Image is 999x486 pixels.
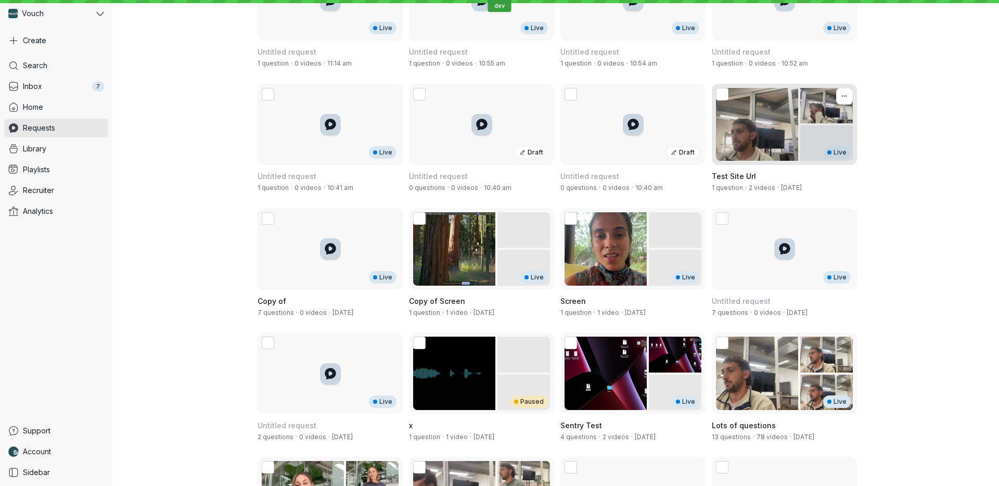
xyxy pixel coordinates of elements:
span: Support [23,426,50,436]
span: · [743,184,749,192]
div: Vouch [4,4,94,23]
span: x [409,421,413,430]
span: · [440,433,446,441]
span: 0 videos [446,59,473,67]
span: Library [23,144,46,154]
button: Vouch avatarVouch [4,4,108,23]
span: 0 videos [597,59,624,67]
span: Playlists [23,164,50,175]
span: 1 question [409,309,440,316]
span: 2 questions [258,433,293,441]
span: Created by Ben [332,433,353,441]
span: · [781,309,787,317]
span: 1 question [712,59,743,67]
span: 7 questions [712,309,748,316]
span: Created by Pro Teale [782,59,808,67]
span: · [624,59,630,68]
button: Create [4,31,108,50]
span: Created by Pro Teale [630,59,657,67]
span: 0 videos [294,184,322,191]
span: · [629,433,635,441]
span: · [473,59,479,68]
span: Search [23,60,47,71]
span: · [289,184,294,192]
span: 7 questions [258,309,294,316]
span: 1 video [446,309,468,316]
span: Created by Pro Teale [484,184,511,191]
span: Home [23,102,43,112]
span: 0 videos [299,433,326,441]
span: Untitled request [258,172,316,181]
span: · [322,184,327,192]
span: 78 videos [757,433,788,441]
a: Analytics [4,202,108,221]
a: Recruiter [4,181,108,200]
span: Created by Pro Teale [327,59,352,67]
span: · [743,59,749,68]
span: Created by Pro Teale [327,184,353,191]
span: Created by Nathan Weinstock [473,433,494,441]
span: · [327,309,332,317]
span: · [294,309,300,317]
span: Untitled request [409,47,468,56]
span: · [478,184,484,192]
span: Copy of Screen [409,297,465,305]
span: · [619,309,625,317]
button: More actions [836,88,853,105]
span: 0 questions [560,184,597,191]
span: Sidebar [23,467,50,478]
img: Vouch avatar [8,9,18,18]
span: 2 videos [603,433,629,441]
span: 1 question [560,59,592,67]
span: 1 question [258,59,289,67]
span: 1 question [409,59,440,67]
span: 0 questions [409,184,445,191]
span: Untitled request [712,47,771,56]
span: Requests [23,123,55,133]
a: Sidebar [4,463,108,482]
span: Untitled request [409,172,468,181]
span: 1 question [712,184,743,191]
span: Created by Nathan Weinstock [635,433,656,441]
span: 0 videos [451,184,478,191]
span: Recruiter [23,185,54,196]
span: · [630,184,635,192]
div: 7 [92,81,104,92]
span: Created by Pro Teale [635,184,663,191]
span: Untitled request [258,47,316,56]
span: 0 videos [603,184,630,191]
span: Untitled request [712,297,771,305]
a: Requests [4,119,108,137]
span: Vouch [22,8,44,19]
span: Untitled request [258,421,316,430]
span: · [440,59,446,68]
span: 1 question [560,309,592,316]
span: 1 question [258,184,289,191]
span: · [788,433,793,441]
span: · [597,433,603,441]
span: · [775,184,781,192]
span: Sentry Test [560,421,602,430]
a: Playlists [4,160,108,179]
span: Create [23,35,46,46]
span: 0 videos [754,309,781,316]
span: Copy of [258,297,286,305]
a: Search [4,56,108,75]
span: 0 videos [294,59,322,67]
span: · [592,309,597,317]
span: · [751,433,757,441]
img: Nathan Weinstock avatar [8,446,19,457]
a: Nathan Weinstock avatarAccount [4,442,108,461]
span: 1 question [409,433,440,441]
span: · [468,309,473,317]
span: Lots of questions [712,421,776,430]
span: · [293,433,299,441]
a: Library [4,139,108,158]
span: · [597,184,603,192]
span: Untitled request [560,47,619,56]
a: Home [4,98,108,117]
span: 13 questions [712,433,751,441]
span: · [289,59,294,68]
span: Screen [560,297,586,305]
span: · [445,184,451,192]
